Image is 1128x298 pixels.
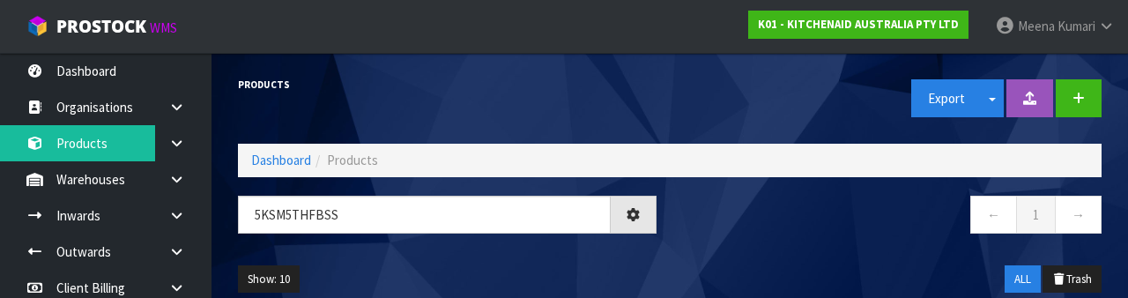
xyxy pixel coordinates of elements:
[56,15,146,38] span: ProStock
[1043,265,1102,294] button: Trash
[970,196,1017,234] a: ←
[683,196,1102,239] nav: Page navigation
[327,152,378,168] span: Products
[26,15,48,37] img: cube-alt.png
[911,79,982,117] button: Export
[238,79,657,90] h1: Products
[1055,196,1102,234] a: →
[150,19,177,36] small: WMS
[1005,265,1041,294] button: ALL
[251,152,311,168] a: Dashboard
[1018,18,1055,34] span: Meena
[238,196,611,234] input: Search products
[238,265,300,294] button: Show: 10
[758,17,959,32] strong: K01 - KITCHENAID AUSTRALIA PTY LTD
[1057,18,1095,34] span: Kumari
[748,11,968,39] a: K01 - KITCHENAID AUSTRALIA PTY LTD
[1016,196,1056,234] a: 1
